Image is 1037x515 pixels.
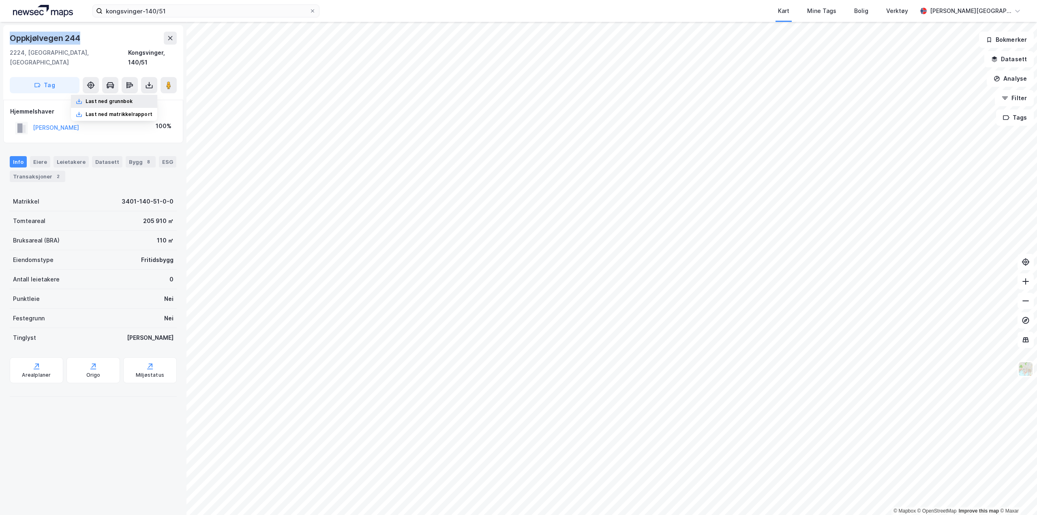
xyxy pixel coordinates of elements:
[86,98,133,105] div: Last ned grunnbok
[54,156,89,167] div: Leietakere
[893,508,916,514] a: Mapbox
[996,476,1037,515] iframe: Chat Widget
[156,121,171,131] div: 100%
[13,197,39,206] div: Matrikkel
[1018,361,1033,377] img: Z
[984,51,1034,67] button: Datasett
[136,372,164,378] div: Miljøstatus
[86,372,101,378] div: Origo
[22,372,51,378] div: Arealplaner
[164,313,174,323] div: Nei
[854,6,868,16] div: Bolig
[10,48,128,67] div: 2224, [GEOGRAPHIC_DATA], [GEOGRAPHIC_DATA]
[13,333,36,343] div: Tinglyst
[13,294,40,304] div: Punktleie
[92,156,122,167] div: Datasett
[143,216,174,226] div: 205 910 ㎡
[127,333,174,343] div: [PERSON_NAME]
[917,508,957,514] a: OpenStreetMap
[807,6,836,16] div: Mine Tags
[30,156,50,167] div: Eiere
[164,294,174,304] div: Nei
[979,32,1034,48] button: Bokmerker
[995,90,1034,106] button: Filter
[103,5,309,17] input: Søk på adresse, matrikkel, gårdeiere, leietakere eller personer
[987,71,1034,87] button: Analyse
[13,275,60,284] div: Antall leietakere
[13,5,73,17] img: logo.a4113a55bc3d86da70a041830d287a7e.svg
[959,508,999,514] a: Improve this map
[13,313,45,323] div: Festegrunn
[996,109,1034,126] button: Tags
[141,255,174,265] div: Fritidsbygg
[54,172,62,180] div: 2
[144,158,152,166] div: 8
[13,216,45,226] div: Tomteareal
[126,156,156,167] div: Bygg
[778,6,789,16] div: Kart
[10,77,79,93] button: Tag
[886,6,908,16] div: Verktøy
[169,275,174,284] div: 0
[10,107,176,116] div: Hjemmelshaver
[10,32,82,45] div: Oppkjølvegen 244
[157,236,174,245] div: 110 ㎡
[10,171,65,182] div: Transaksjoner
[930,6,1011,16] div: [PERSON_NAME][GEOGRAPHIC_DATA]
[13,236,60,245] div: Bruksareal (BRA)
[86,111,152,118] div: Last ned matrikkelrapport
[122,197,174,206] div: 3401-140-51-0-0
[159,156,176,167] div: ESG
[10,156,27,167] div: Info
[13,255,54,265] div: Eiendomstype
[128,48,177,67] div: Kongsvinger, 140/51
